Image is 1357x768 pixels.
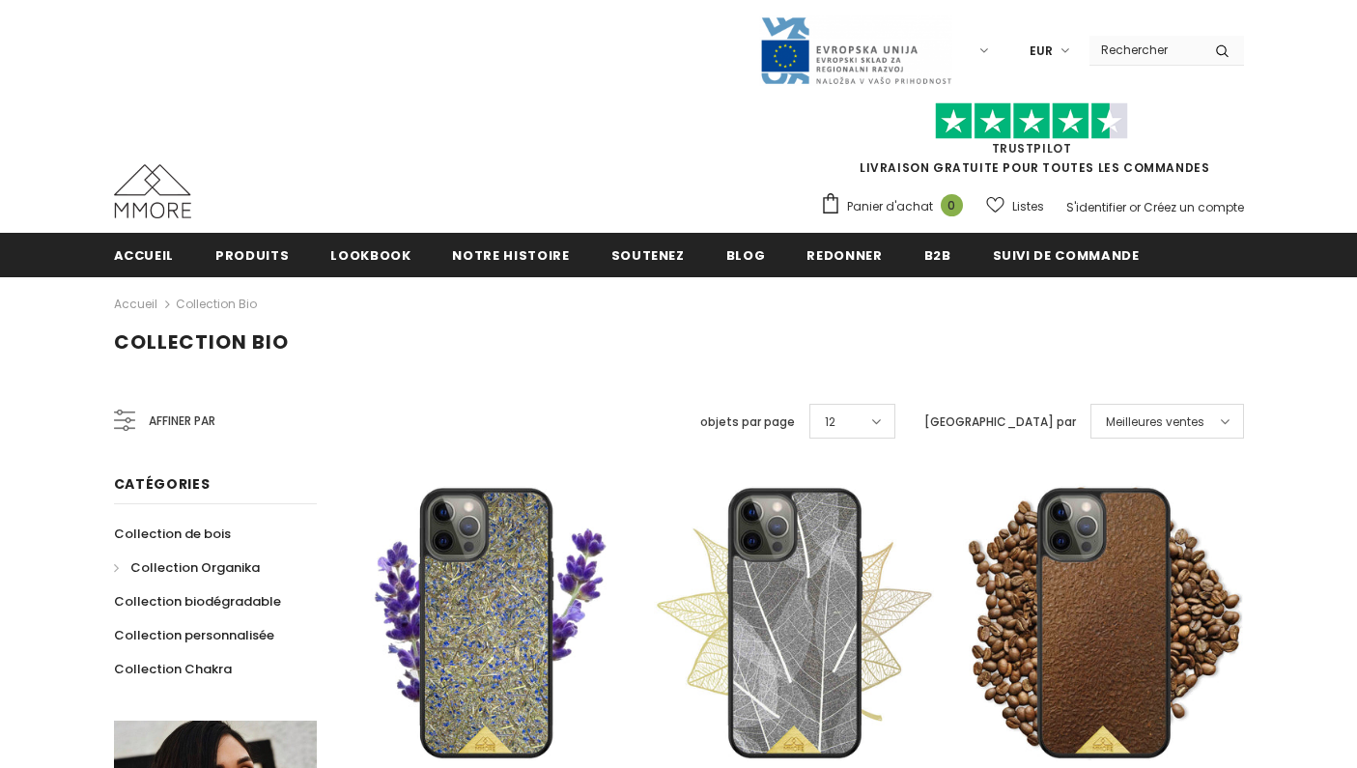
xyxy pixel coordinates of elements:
a: Produits [215,233,289,276]
span: Collection Organika [130,558,260,577]
span: Lookbook [330,246,410,265]
a: Javni Razpis [759,42,952,58]
span: Catégories [114,474,211,494]
a: TrustPilot [992,140,1072,156]
label: objets par page [700,412,795,432]
a: Suivi de commande [993,233,1140,276]
a: Blog [726,233,766,276]
span: 0 [941,194,963,216]
span: Listes [1012,197,1044,216]
span: Collection de bois [114,525,231,543]
span: Affiner par [149,411,215,432]
a: Accueil [114,233,175,276]
a: Notre histoire [452,233,569,276]
span: Meilleures ventes [1106,412,1204,432]
span: B2B [924,246,951,265]
a: Listes [986,189,1044,223]
a: Lookbook [330,233,410,276]
span: 12 [825,412,835,432]
span: EUR [1030,42,1053,61]
a: Panier d'achat 0 [820,192,973,221]
span: Collection personnalisée [114,626,274,644]
span: Redonner [806,246,882,265]
input: Search Site [1089,36,1201,64]
span: soutenez [611,246,685,265]
span: Suivi de commande [993,246,1140,265]
a: Accueil [114,293,157,316]
a: Collection Organika [114,551,260,584]
a: Collection biodégradable [114,584,281,618]
img: Faites confiance aux étoiles pilotes [935,102,1128,140]
span: LIVRAISON GRATUITE POUR TOUTES LES COMMANDES [820,111,1244,176]
a: Collection Chakra [114,652,232,686]
span: Accueil [114,246,175,265]
a: Collection personnalisée [114,618,274,652]
label: [GEOGRAPHIC_DATA] par [924,412,1076,432]
a: soutenez [611,233,685,276]
span: Panier d'achat [847,197,933,216]
span: Collection biodégradable [114,592,281,611]
a: Collection Bio [176,296,257,312]
span: Notre histoire [452,246,569,265]
img: Javni Razpis [759,15,952,86]
a: S'identifier [1066,199,1126,215]
span: Blog [726,246,766,265]
span: or [1129,199,1141,215]
span: Produits [215,246,289,265]
a: B2B [924,233,951,276]
a: Créez un compte [1144,199,1244,215]
span: Collection Chakra [114,660,232,678]
a: Redonner [806,233,882,276]
img: Cas MMORE [114,164,191,218]
span: Collection Bio [114,328,289,356]
a: Collection de bois [114,517,231,551]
